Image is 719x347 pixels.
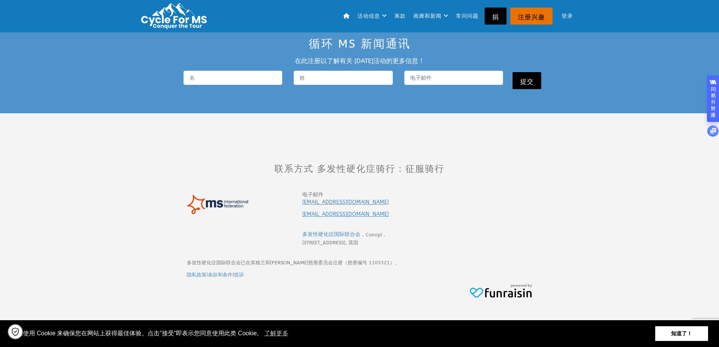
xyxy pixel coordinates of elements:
[485,8,507,25] a: 捐
[404,71,503,85] input: 电子邮件
[302,232,387,245] font: Canopi，[STREET_ADDRESS], 英国
[274,163,445,174] font: 联系方式 多发性硬化症骑行：征服骑行
[234,272,244,278] a: 投诉
[520,77,534,85] font: 提交
[138,2,213,30] img: 标识
[263,328,289,339] a: 了解有关 Cookie 的更多信息
[360,231,366,238] font: ，
[11,330,263,336] font: 我们使用 Cookie 来确保您在网站上获得最佳体验。点击“接受”即表示您同意使用此类 Cookie。
[302,231,360,238] a: 多发性硬化症国际联合会
[302,191,323,198] font: 电子邮件
[470,284,532,298] img: 17ldnqvcjgzk4okko.png
[302,211,389,217] a: [EMAIL_ADDRESS][DOMAIN_NAME]
[309,37,411,51] font: 循环 MS 新闻通讯
[513,72,541,89] button: 提交
[302,199,389,205] a: [EMAIL_ADDRESS][DOMAIN_NAME]
[264,330,288,336] font: 了解更多
[206,272,208,278] font: |
[456,13,479,19] font: 常问问题
[295,57,425,65] font: 在此注册以了解有关 [DATE]活动的更多信息！
[394,13,406,19] font: 筹款
[187,272,206,278] a: 隐私政策
[208,272,232,278] a: 条款和条件
[655,326,708,341] a: 忽略 cookie 消息
[518,13,545,21] font: 注册兴趣
[294,71,393,85] input: 姓
[183,71,283,85] input: 名
[187,260,400,265] font: 多发性硬化症国际联合会已在英格兰和[PERSON_NAME]慈善委员会注册（慈善编号 1105321）。
[562,13,573,19] font: 登录
[510,8,553,25] a: 注册兴趣
[187,194,249,214] img: 7ac07969033d38fce253c7aa4986b6bf.png
[232,272,234,278] font: |
[492,13,499,21] font: 捐
[554,4,576,29] a: 登录
[671,330,692,336] font: 知道了！
[357,13,380,19] font: 活动信息
[8,324,23,339] a: Cookie 设置
[413,13,442,19] font: 画廊和新闻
